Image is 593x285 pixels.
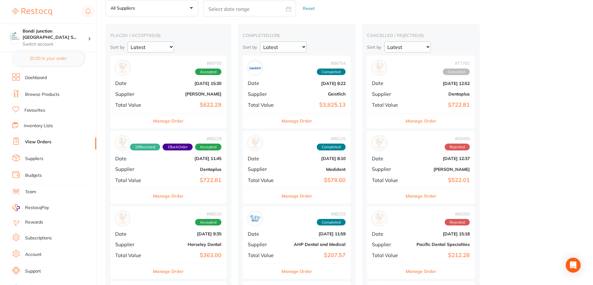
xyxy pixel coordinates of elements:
[445,212,470,216] span: # 69350
[445,219,470,226] span: Rejected
[130,136,221,141] span: # 88229
[373,137,385,149] img: Henry Schein Halas
[25,268,41,274] a: Support
[284,231,346,236] b: [DATE] 11:59
[110,131,226,204] div: Dentaplus#8822910Received1BackOrderAcceptedDate[DATE] 11:45SupplierDentaplusTotal Value$722.81Man...
[408,81,470,86] b: [DATE] 12:52
[115,242,149,247] span: Supplier
[373,62,385,74] img: Dentaplus
[110,206,226,279] div: Horseley Dental#88029AcceptedDate[DATE] 9:35SupplierHorseley DentalTotal Value$363.00Manage Order
[12,204,49,211] a: RestocqPay
[117,137,129,149] img: Dentaplus
[110,44,124,50] p: Sort by
[284,91,346,96] b: Geistlich
[373,213,385,225] img: Pacific Dental Specialties
[317,69,346,75] span: Completed
[443,61,470,66] span: # 77792
[566,258,581,273] div: Open Intercom Messenger
[117,62,129,74] img: Adam Dental
[25,235,52,241] a: Subscriptions
[372,252,403,258] span: Total Value
[372,242,403,247] span: Supplier
[408,167,470,172] b: [PERSON_NAME]
[25,91,59,98] a: Browse Products
[115,252,149,258] span: Total Value
[12,5,52,19] a: Restocq Logo
[284,252,346,259] b: $207.57
[367,33,475,38] h2: cancelled / rejected ( 5 )
[195,219,221,226] span: Accepted
[154,177,221,184] b: $722.81
[117,213,129,225] img: Horseley Dental
[25,156,43,162] a: Suppliers
[24,107,45,114] a: Favourites
[25,189,36,195] a: Team
[195,69,221,75] span: Accepted
[284,102,346,108] b: $3,925.13
[284,177,346,184] b: $578.60
[115,80,149,86] span: Date
[248,166,279,172] span: Supplier
[317,144,346,150] span: Completed
[154,81,221,86] b: [DATE] 15:30
[154,242,221,247] b: Horseley Dental
[203,1,296,16] input: Select date range
[408,242,470,247] b: Pacific Dental Specialties
[154,102,221,108] b: $622.29
[12,8,52,16] img: Restocq Logo
[301,0,316,17] button: Reset
[195,144,221,150] span: Accepted
[195,212,221,216] span: # 88029
[25,139,51,145] a: View Orders
[406,264,436,279] button: Manage Order
[10,32,19,41] img: Bondi Junction Sydney Specialist Periodontics
[248,80,279,86] span: Date
[317,136,346,141] span: # 89215
[25,172,42,179] a: Budgets
[130,144,160,150] span: Received
[163,144,193,150] span: Back orders
[406,189,436,203] button: Manage Order
[248,252,279,258] span: Total Value
[249,62,261,74] img: Geistlich
[372,91,403,97] span: Supplier
[23,41,88,47] p: Switch account
[110,56,226,128] div: Adam Dental#89700AcceptedDate[DATE] 15:30Supplier[PERSON_NAME]Total Value$622.29Manage Order
[372,166,403,172] span: Supplier
[154,91,221,96] b: [PERSON_NAME]
[408,102,470,108] b: $722.81
[248,91,279,97] span: Supplier
[25,75,47,81] a: Dashboard
[445,136,470,141] span: # 69495
[153,264,184,279] button: Manage Order
[115,102,149,108] span: Total Value
[195,61,221,66] span: # 89700
[408,177,470,184] b: $522.01
[445,144,470,150] span: Rejected
[25,205,49,211] span: RestocqPay
[154,231,221,236] b: [DATE] 9:35
[372,102,403,108] span: Total Value
[248,231,279,237] span: Date
[281,114,312,128] button: Manage Order
[408,252,470,259] b: $212.28
[154,252,221,259] b: $363.00
[25,219,43,225] a: Rewards
[154,167,221,172] b: Dentaplus
[115,156,149,161] span: Date
[408,231,470,236] b: [DATE] 15:18
[249,213,261,225] img: AHP Dental and Medical
[12,51,84,66] button: $0.00 in your order
[12,204,20,211] img: RestocqPay
[284,156,346,161] b: [DATE] 8:10
[281,189,312,203] button: Manage Order
[367,44,381,50] p: Sort by
[248,102,279,108] span: Total Value
[115,166,149,172] span: Supplier
[372,80,403,86] span: Date
[284,81,346,86] b: [DATE] 8:22
[243,44,257,50] p: Sort by
[317,219,346,226] span: Completed
[284,167,346,172] b: Medident
[243,33,351,38] h2: completed ( 139 )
